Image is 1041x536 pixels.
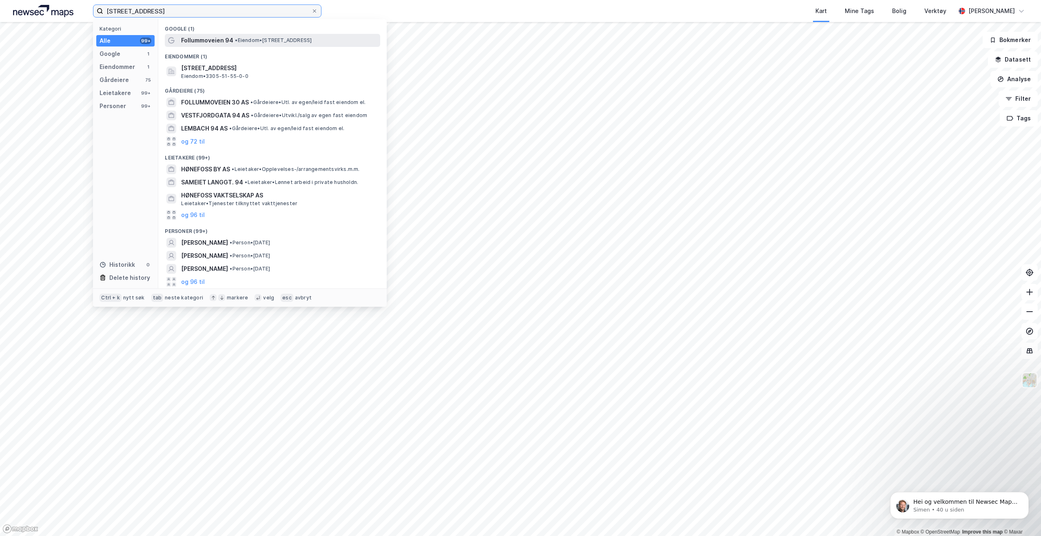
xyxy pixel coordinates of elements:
[181,210,205,220] button: og 96 til
[878,475,1041,532] iframe: Intercom notifications melding
[181,164,230,174] span: HØNEFOSS BY AS
[2,524,38,534] a: Mapbox homepage
[250,99,365,106] span: Gårdeiere • Utl. av egen/leid fast eiendom el.
[897,529,919,535] a: Mapbox
[145,261,151,268] div: 0
[251,112,367,119] span: Gårdeiere • Utvikl./salg av egen fast eiendom
[181,190,377,200] span: HØNEFOSS VAKTSELSKAP AS
[103,5,311,17] input: Søk på adresse, matrikkel, gårdeiere, leietakere eller personer
[109,273,150,283] div: Delete history
[892,6,906,16] div: Bolig
[158,148,387,163] div: Leietakere (99+)
[100,62,135,72] div: Eiendommer
[230,266,232,272] span: •
[924,6,946,16] div: Verktøy
[263,295,274,301] div: velg
[100,75,129,85] div: Gårdeiere
[181,97,249,107] span: FOLLUMMOVEIEN 30 AS
[145,77,151,83] div: 75
[230,239,232,246] span: •
[230,252,270,259] span: Person • [DATE]
[229,125,232,131] span: •
[181,277,205,287] button: og 96 til
[921,529,960,535] a: OpenStreetMap
[245,179,358,186] span: Leietaker • Lønnet arbeid i private husholdn.
[999,91,1038,107] button: Filter
[230,266,270,272] span: Person • [DATE]
[181,251,228,261] span: [PERSON_NAME]
[100,26,155,32] div: Kategori
[100,101,126,111] div: Personer
[968,6,1015,16] div: [PERSON_NAME]
[145,51,151,57] div: 1
[229,125,344,132] span: Gårdeiere • Utl. av egen/leid fast eiendom el.
[962,529,1003,535] a: Improve this map
[158,19,387,34] div: Google (1)
[140,90,151,96] div: 99+
[990,71,1038,87] button: Analyse
[250,99,253,105] span: •
[165,295,203,301] div: neste kategori
[181,73,248,80] span: Eiendom • 3305-51-55-0-0
[235,37,312,44] span: Eiendom • [STREET_ADDRESS]
[13,5,73,17] img: logo.a4113a55bc3d86da70a041830d287a7e.svg
[100,260,135,270] div: Historikk
[140,38,151,44] div: 99+
[251,112,253,118] span: •
[181,137,205,146] button: og 72 til
[100,49,120,59] div: Google
[181,264,228,274] span: [PERSON_NAME]
[230,239,270,246] span: Person • [DATE]
[181,35,233,45] span: Follummoveien 94
[100,36,111,46] div: Alle
[140,103,151,109] div: 99+
[181,177,243,187] span: SAMEIET LANGGT. 94
[181,200,297,207] span: Leietaker • Tjenester tilknyttet vakttjenester
[281,294,293,302] div: esc
[983,32,1038,48] button: Bokmerker
[845,6,874,16] div: Mine Tags
[815,6,827,16] div: Kart
[100,294,122,302] div: Ctrl + k
[232,166,234,172] span: •
[1000,110,1038,126] button: Tags
[151,294,164,302] div: tab
[158,47,387,62] div: Eiendommer (1)
[230,252,232,259] span: •
[181,63,377,73] span: [STREET_ADDRESS]
[100,88,131,98] div: Leietakere
[123,295,145,301] div: nytt søk
[1022,372,1037,388] img: Z
[227,295,248,301] div: markere
[235,37,237,43] span: •
[295,295,312,301] div: avbryt
[181,124,228,133] span: LEMBACH 94 AS
[232,166,359,173] span: Leietaker • Opplevelses-/arrangementsvirks.m.m.
[988,51,1038,68] button: Datasett
[145,64,151,70] div: 1
[158,221,387,236] div: Personer (99+)
[158,81,387,96] div: Gårdeiere (75)
[245,179,247,185] span: •
[181,238,228,248] span: [PERSON_NAME]
[181,111,249,120] span: VESTFJORDGATA 94 AS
